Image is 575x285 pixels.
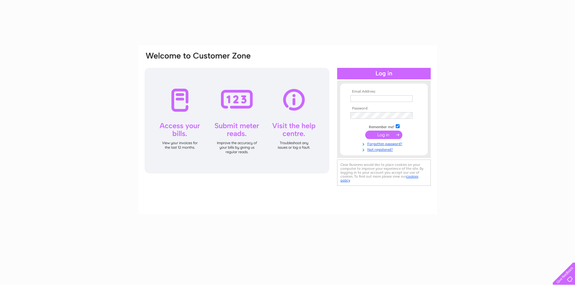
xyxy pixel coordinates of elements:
[365,131,402,139] input: Submit
[349,106,419,111] th: Password:
[337,160,431,186] div: Clear Business would like to place cookies on your computer to improve your experience of the sit...
[350,141,419,146] a: Forgotten password?
[349,123,419,129] td: Remember me?
[340,174,418,182] a: cookies policy
[349,90,419,94] th: Email Address:
[350,146,419,152] a: Not registered?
